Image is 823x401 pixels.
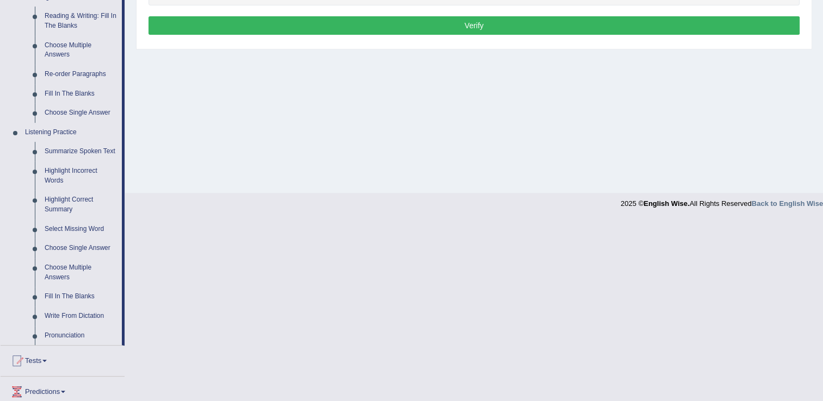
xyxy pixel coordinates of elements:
a: Select Missing Word [40,220,122,239]
a: Tests [1,346,125,373]
a: Highlight Correct Summary [40,190,122,219]
div: 2025 © All Rights Reserved [621,193,823,209]
a: Choose Multiple Answers [40,36,122,65]
a: Re-order Paragraphs [40,65,122,84]
a: Fill In The Blanks [40,287,122,306]
a: Choose Single Answer [40,103,122,123]
a: Choose Multiple Answers [40,258,122,287]
a: Choose Single Answer [40,239,122,258]
a: Reading & Writing: Fill In The Blanks [40,7,122,35]
a: Listening Practice [20,123,122,142]
strong: English Wise. [643,199,689,208]
a: Write From Dictation [40,306,122,326]
button: Verify [148,16,800,35]
a: Fill In The Blanks [40,84,122,104]
a: Highlight Incorrect Words [40,161,122,190]
a: Pronunciation [40,326,122,346]
a: Summarize Spoken Text [40,142,122,161]
a: Back to English Wise [752,199,823,208]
